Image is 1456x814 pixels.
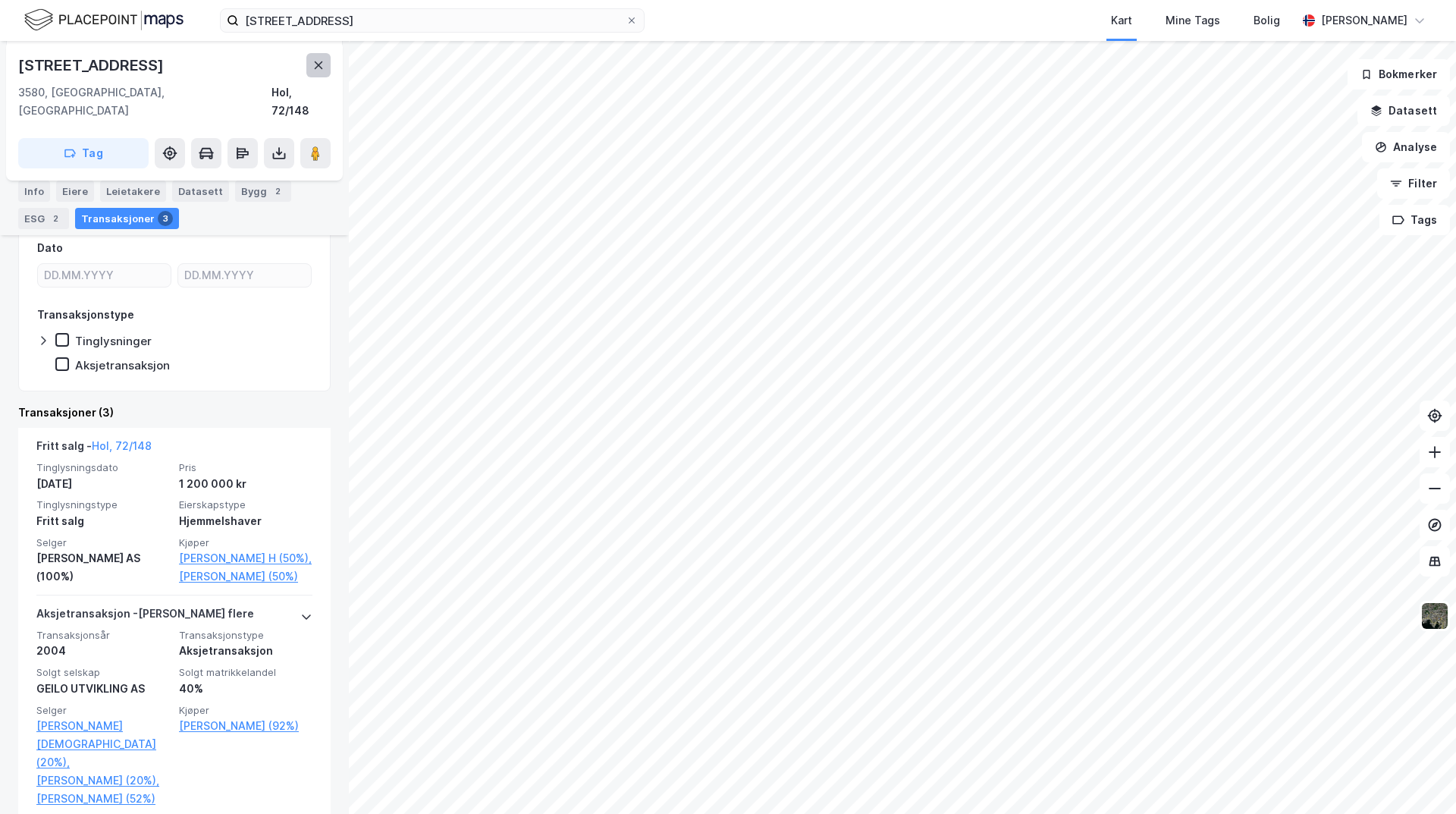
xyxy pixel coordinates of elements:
div: Datasett [172,181,229,202]
button: Bokmerker [1348,59,1450,90]
input: DD.MM.YYYY [178,264,311,287]
div: 3580, [GEOGRAPHIC_DATA], [GEOGRAPHIC_DATA] [18,83,271,120]
div: Info [18,181,50,202]
div: Bolig [1254,11,1280,30]
span: Transaksjonstype [179,629,312,642]
span: Kjøper [179,704,312,717]
input: Søk på adresse, matrikkel, gårdeiere, leietakere eller personer [239,9,626,32]
div: Aksjetransaksjon - [PERSON_NAME] flere [36,605,254,629]
div: Transaksjoner [75,208,179,229]
a: Hol, 72/148 [92,439,152,452]
div: Kart [1111,11,1132,30]
div: 2004 [36,642,170,660]
span: Solgt matrikkelandel [179,666,312,679]
span: Tinglysningsdato [36,461,170,474]
span: Transaksjonsår [36,629,170,642]
div: 40% [179,680,312,698]
span: Selger [36,536,170,549]
div: Bygg [235,181,291,202]
div: GEILO UTVIKLING AS [36,680,170,698]
div: Aksjetransaksjon [179,642,312,660]
div: 2 [270,184,285,199]
div: 3 [158,211,173,226]
div: Hol, 72/148 [271,83,331,120]
a: [PERSON_NAME][DEMOGRAPHIC_DATA] (20%), [36,717,170,772]
div: Tinglysninger [75,334,152,348]
button: Tags [1379,205,1450,235]
div: Fritt salg - [36,437,152,461]
div: Kontrollprogram for chat [1380,741,1456,814]
div: Transaksjonstype [37,306,134,324]
a: [PERSON_NAME] (92%) [179,717,312,735]
button: Analyse [1362,132,1450,162]
iframe: Chat Widget [1380,741,1456,814]
img: logo.f888ab2527a4732fd821a326f86c7f29.svg [24,7,184,33]
div: ESG [18,208,69,229]
div: Dato [37,239,63,257]
input: DD.MM.YYYY [38,264,171,287]
button: Tag [18,138,149,168]
a: [PERSON_NAME] (50%) [179,567,312,586]
img: 9k= [1420,602,1449,630]
span: Pris [179,461,312,474]
span: Selger [36,704,170,717]
button: Filter [1377,168,1450,199]
div: [DATE] [36,475,170,493]
div: Eiere [56,181,94,202]
a: [PERSON_NAME] (20%), [36,772,170,790]
span: Tinglysningstype [36,498,170,511]
div: Transaksjoner (3) [18,404,331,422]
a: [PERSON_NAME] (52%) [36,790,170,808]
span: Solgt selskap [36,666,170,679]
div: [STREET_ADDRESS] [18,53,167,77]
div: [PERSON_NAME] AS (100%) [36,549,170,586]
div: 2 [48,211,63,226]
div: 1 200 000 kr [179,475,312,493]
span: Kjøper [179,536,312,549]
div: Aksjetransaksjon [75,358,170,372]
a: [PERSON_NAME] H (50%), [179,549,312,567]
span: Eierskapstype [179,498,312,511]
div: Mine Tags [1166,11,1220,30]
button: Datasett [1357,96,1450,126]
div: Hjemmelshaver [179,512,312,530]
div: [PERSON_NAME] [1321,11,1407,30]
div: Fritt salg [36,512,170,530]
div: Leietakere [100,181,166,202]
